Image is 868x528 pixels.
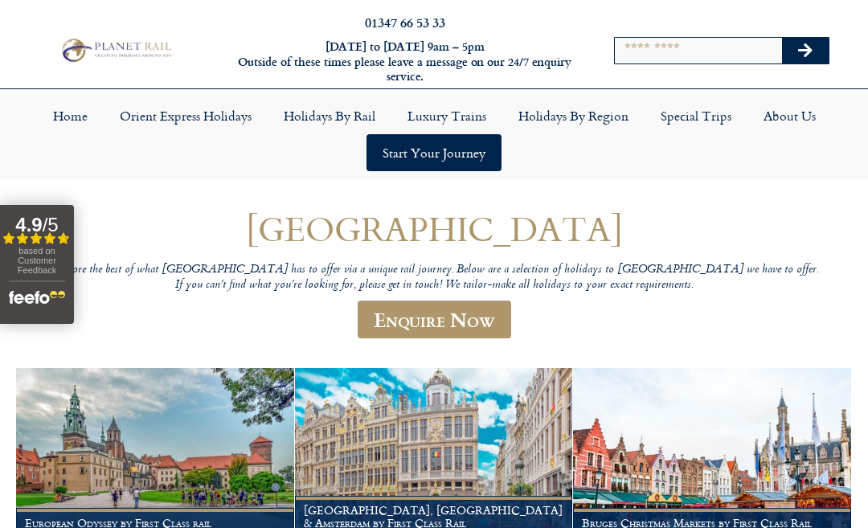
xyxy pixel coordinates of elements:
[48,263,820,293] p: Explore the best of what [GEOGRAPHIC_DATA] has to offer via a unique rail journey. Below are a se...
[48,210,820,248] h1: [GEOGRAPHIC_DATA]
[104,97,268,134] a: Orient Express Holidays
[57,36,174,65] img: Planet Rail Train Holidays Logo
[358,301,511,338] a: Enquire Now
[782,38,829,63] button: Search
[268,97,391,134] a: Holidays by Rail
[645,97,747,134] a: Special Trips
[747,97,832,134] a: About Us
[37,97,104,134] a: Home
[235,39,575,84] h6: [DATE] to [DATE] 9am – 5pm Outside of these times please leave a message on our 24/7 enquiry serv...
[365,13,445,31] a: 01347 66 53 33
[502,97,645,134] a: Holidays by Region
[8,97,860,171] nav: Menu
[391,97,502,134] a: Luxury Trains
[366,134,502,171] a: Start your Journey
